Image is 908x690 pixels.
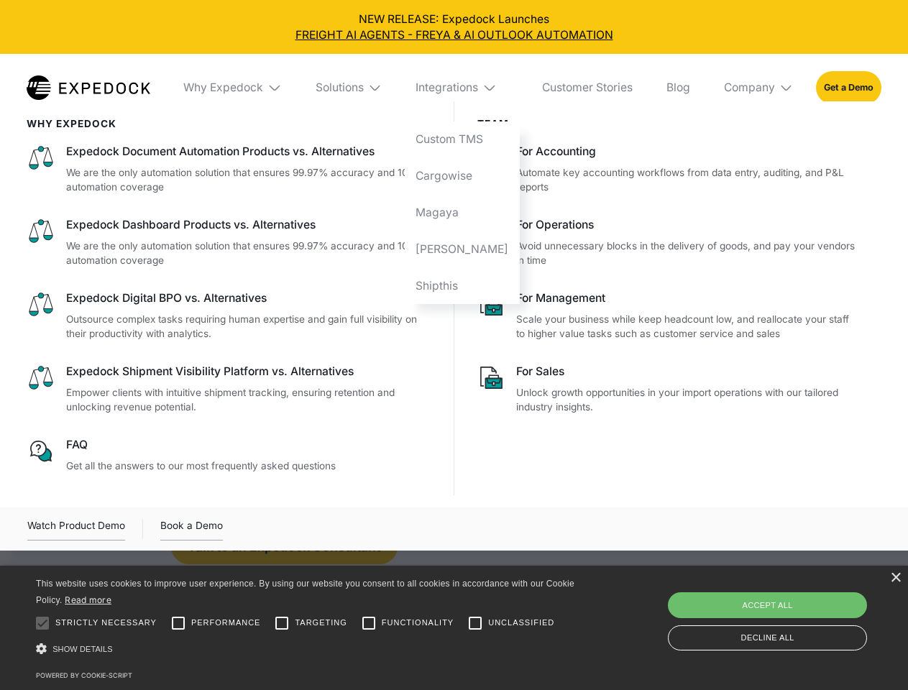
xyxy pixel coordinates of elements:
p: Automate key accounting workflows from data entry, auditing, and P&L reports [516,165,858,195]
div: Expedock Document Automation Products vs. Alternatives [66,144,431,160]
a: Custom TMS [405,121,520,158]
span: Functionality [382,617,454,629]
div: Expedock Dashboard Products vs. Alternatives [66,217,431,233]
a: Expedock Digital BPO vs. AlternativesOutsource complex tasks requiring human expertise and gain f... [27,290,431,341]
a: FREIGHT AI AGENTS - FREYA & AI OUTLOOK AUTOMATION [12,27,897,43]
a: [PERSON_NAME] [405,231,520,267]
a: open lightbox [27,517,125,540]
a: Read more [65,594,111,605]
div: Team [477,118,859,129]
a: Shipthis [405,267,520,304]
a: Expedock Document Automation Products vs. AlternativesWe are the only automation solution that en... [27,144,431,195]
div: Why Expedock [183,80,263,95]
p: Get all the answers to our most frequently asked questions [66,459,431,474]
a: Expedock Dashboard Products vs. AlternativesWe are the only automation solution that ensures 99.9... [27,217,431,268]
div: FAQ [66,437,431,453]
span: Unclassified [488,617,554,629]
p: We are the only automation solution that ensures 99.97% accuracy and 100% automation coverage [66,239,431,268]
div: Why Expedock [173,54,293,121]
a: For SalesUnlock growth opportunities in your import operations with our tailored industry insights. [477,364,859,415]
p: Avoid unnecessary blocks in the delivery of goods, and pay your vendors in time [516,239,858,268]
div: Company [724,80,775,95]
a: Blog [655,54,701,121]
p: Outsource complex tasks requiring human expertise and gain full visibility on their productivity ... [66,312,431,341]
a: For AccountingAutomate key accounting workflows from data entry, auditing, and P&L reports [477,144,859,195]
div: For Operations [516,217,858,233]
a: Get a Demo [816,71,881,103]
div: Solutions [304,54,393,121]
div: Integrations [405,54,520,121]
div: Watch Product Demo [27,517,125,540]
span: Show details [52,645,113,653]
p: Unlock growth opportunities in your import operations with our tailored industry insights. [516,385,858,415]
span: This website uses cookies to improve user experience. By using our website you consent to all coo... [36,579,574,605]
p: Scale your business while keep headcount low, and reallocate your staff to higher value tasks suc... [516,312,858,341]
div: Solutions [316,80,364,95]
div: WHy Expedock [27,118,431,129]
a: Expedock Shipment Visibility Platform vs. AlternativesEmpower clients with intuitive shipment tra... [27,364,431,415]
div: For Sales [516,364,858,379]
a: For OperationsAvoid unnecessary blocks in the delivery of goods, and pay your vendors in time [477,217,859,268]
iframe: Chat Widget [669,535,908,690]
p: We are the only automation solution that ensures 99.97% accuracy and 100% automation coverage [66,165,431,195]
div: NEW RELEASE: Expedock Launches [12,11,897,43]
div: Company [712,54,804,121]
div: Expedock Shipment Visibility Platform vs. Alternatives [66,364,431,379]
nav: Integrations [405,121,520,304]
div: For Accounting [516,144,858,160]
p: Empower clients with intuitive shipment tracking, ensuring retention and unlocking revenue potent... [66,385,431,415]
div: Show details [36,640,579,659]
a: Cargowise [405,158,520,195]
div: Integrations [416,80,478,95]
a: Powered by cookie-script [36,671,132,679]
a: Book a Demo [160,517,223,540]
a: For ManagementScale your business while keep headcount low, and reallocate your staff to higher v... [477,290,859,341]
span: Strictly necessary [55,617,157,629]
span: Performance [191,617,261,629]
a: FAQGet all the answers to our most frequently asked questions [27,437,431,473]
a: Magaya [405,194,520,231]
div: Expedock Digital BPO vs. Alternatives [66,290,431,306]
span: Targeting [295,617,347,629]
div: For Management [516,290,858,306]
a: Customer Stories [531,54,643,121]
